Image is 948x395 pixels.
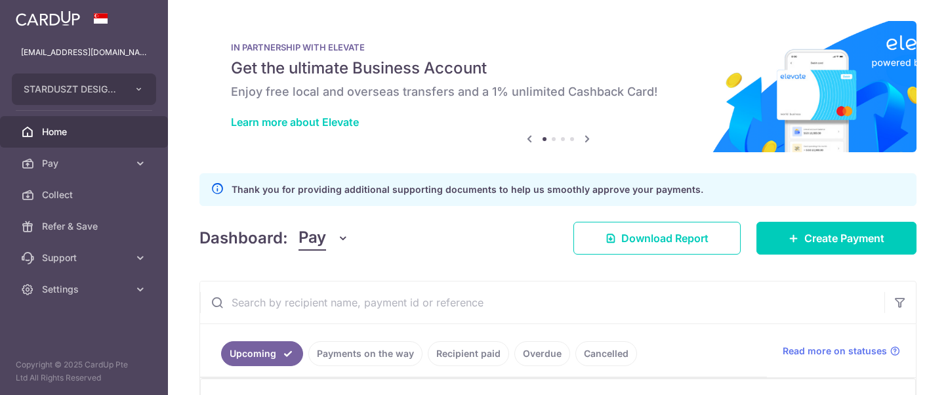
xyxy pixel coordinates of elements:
[42,251,129,264] span: Support
[575,341,637,366] a: Cancelled
[804,230,884,246] span: Create Payment
[514,341,570,366] a: Overdue
[42,283,129,296] span: Settings
[783,344,900,358] a: Read more on statuses
[199,226,288,250] h4: Dashboard:
[231,42,885,52] p: IN PARTNERSHIP WITH ELEVATE
[232,182,703,197] p: Thank you for providing additional supporting documents to help us smoothly approve your payments.
[308,341,422,366] a: Payments on the way
[42,188,129,201] span: Collect
[200,281,884,323] input: Search by recipient name, payment id or reference
[42,125,129,138] span: Home
[231,58,885,79] h5: Get the ultimate Business Account
[573,222,741,255] a: Download Report
[21,46,147,59] p: [EMAIL_ADDRESS][DOMAIN_NAME]
[42,157,129,170] span: Pay
[42,220,129,233] span: Refer & Save
[231,84,885,100] h6: Enjoy free local and overseas transfers and a 1% unlimited Cashback Card!
[299,226,326,251] span: Pay
[12,73,156,105] button: STARDUSZT DESIGNS PRIVATE LIMITED
[24,83,121,96] span: STARDUSZT DESIGNS PRIVATE LIMITED
[16,10,80,26] img: CardUp
[221,341,303,366] a: Upcoming
[621,230,709,246] span: Download Report
[783,344,887,358] span: Read more on statuses
[428,341,509,366] a: Recipient paid
[231,115,359,129] a: Learn more about Elevate
[756,222,917,255] a: Create Payment
[299,226,349,251] button: Pay
[199,21,917,152] img: Renovation banner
